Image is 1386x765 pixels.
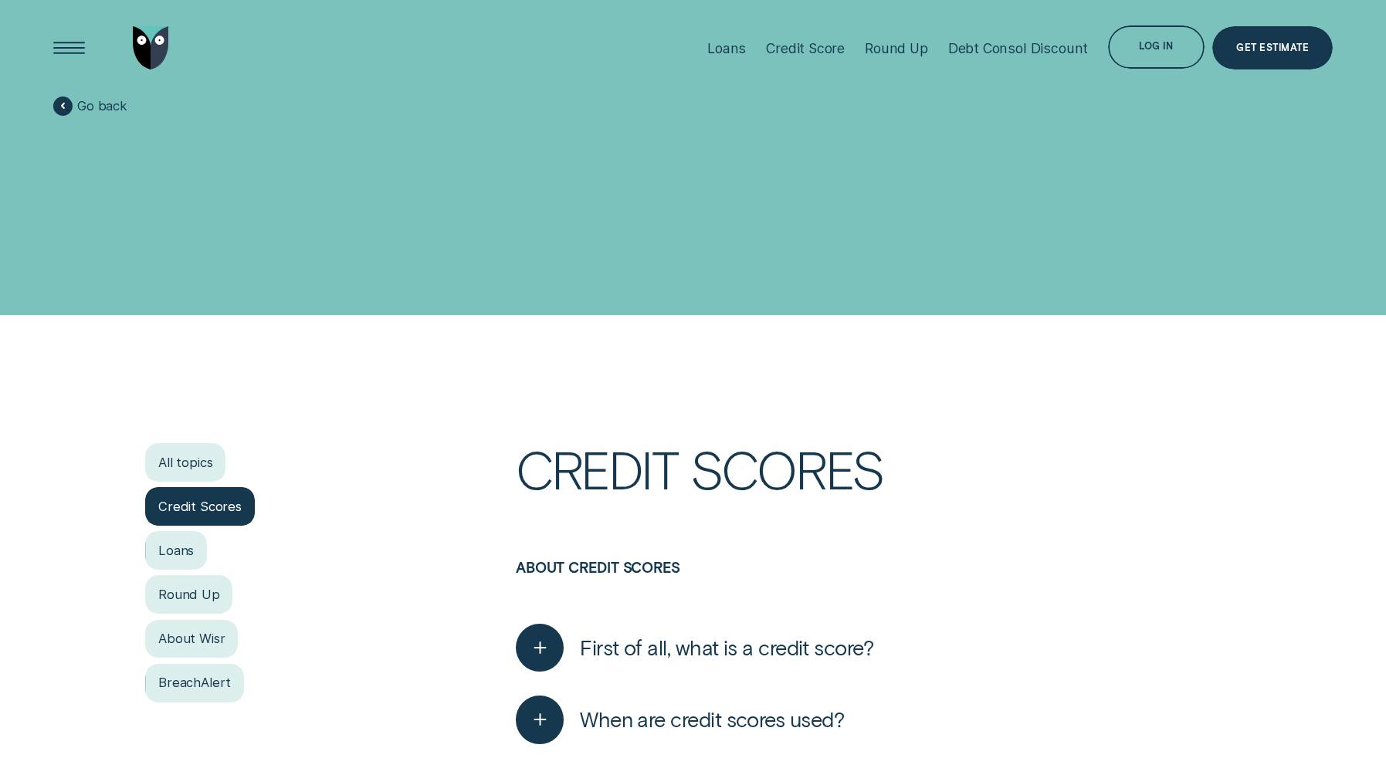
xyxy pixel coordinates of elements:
a: BreachAlert [145,664,243,702]
a: Round Up [145,575,232,614]
span: Go back [77,98,127,114]
a: Credit Scores [145,487,254,526]
div: Round Up [865,40,928,56]
span: When are credit scores used? [580,706,844,733]
button: When are credit scores used? [516,696,844,743]
div: Loans [707,40,746,56]
button: Open Menu [47,26,90,69]
span: First of all, what is a credit score? [580,635,873,661]
a: Go back [53,96,127,116]
div: Debt Consol Discount [948,40,1088,56]
div: Credit Score [766,40,845,56]
a: Get Estimate [1212,26,1333,69]
h1: Credit Scores [516,443,1240,559]
img: Wisr [133,26,169,69]
a: About Wisr [145,620,238,658]
button: Log in [1108,25,1205,69]
button: First of all, what is a credit score? [516,624,873,672]
a: Loans [145,531,206,570]
h3: About credit scores [516,559,1240,611]
a: All topics [145,443,225,482]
